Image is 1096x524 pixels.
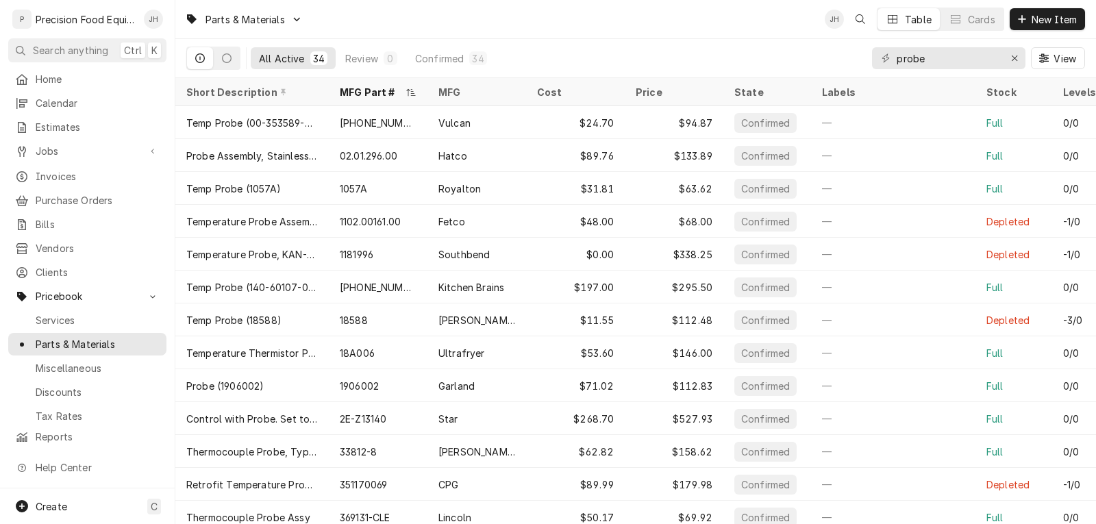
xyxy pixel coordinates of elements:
[526,303,625,336] div: $11.55
[526,468,625,501] div: $89.99
[811,468,975,501] div: —
[825,10,844,29] div: JH
[986,313,1030,327] div: Depleted
[186,116,318,130] div: Temp Probe (00-353589-00001)
[526,205,625,238] div: $48.00
[8,92,166,114] a: Calendar
[438,214,465,229] div: Fetco
[740,379,791,393] div: Confirmed
[33,43,108,58] span: Search anything
[1063,182,1079,196] div: 0/0
[625,402,723,435] div: $527.93
[144,10,163,29] div: Jason Hertel's Avatar
[625,369,723,402] div: $112.83
[36,217,160,232] span: Bills
[36,361,160,375] span: Miscellaneous
[986,477,1030,492] div: Depleted
[340,379,379,393] div: 1906002
[1063,247,1081,262] div: -1/0
[526,139,625,172] div: $89.76
[740,477,791,492] div: Confirmed
[8,309,166,332] a: Services
[340,445,377,459] div: 33812-8
[1063,379,1079,393] div: 0/0
[625,303,723,336] div: $112.48
[186,247,318,262] div: Temperature Probe, KAN-BAN
[526,435,625,468] div: $62.82
[36,120,160,134] span: Estimates
[438,445,515,459] div: [PERSON_NAME]
[811,435,975,468] div: —
[526,238,625,271] div: $0.00
[740,445,791,459] div: Confirmed
[811,336,975,369] div: —
[1063,116,1079,130] div: 0/0
[36,429,160,444] span: Reports
[625,172,723,205] div: $63.62
[526,172,625,205] div: $31.81
[36,289,139,303] span: Pricebook
[438,247,490,262] div: Southbend
[8,456,166,479] a: Go to Help Center
[36,169,160,184] span: Invoices
[8,381,166,403] a: Discounts
[1063,445,1079,459] div: 0/0
[8,261,166,284] a: Clients
[625,468,723,501] div: $179.98
[186,412,318,426] div: Control with Probe. Set to 150F
[740,313,791,327] div: Confirmed
[740,247,791,262] div: Confirmed
[849,8,871,30] button: Open search
[438,85,512,99] div: MFG
[36,501,67,512] span: Create
[340,477,387,492] div: 351170069
[438,149,467,163] div: Hatco
[8,237,166,260] a: Vendors
[186,445,318,459] div: Thermocouple Probe, Type J
[8,405,166,427] a: Tax Rates
[986,116,1004,130] div: Full
[1051,51,1079,66] span: View
[438,280,504,295] div: Kitchen Brains
[340,85,403,99] div: MFG Part #
[313,51,325,66] div: 34
[986,214,1030,229] div: Depleted
[897,47,999,69] input: Keyword search
[986,247,1030,262] div: Depleted
[1063,412,1079,426] div: 0/0
[1004,47,1025,69] button: Erase input
[186,280,318,295] div: Temp Probe (140-60107-04)
[36,313,160,327] span: Services
[438,182,481,196] div: Royalton
[740,116,791,130] div: Confirmed
[526,106,625,139] div: $24.70
[625,139,723,172] div: $133.89
[438,116,471,130] div: Vulcan
[636,85,710,99] div: Price
[186,379,264,393] div: Probe (1906002)
[811,271,975,303] div: —
[8,38,166,62] button: Search anythingCtrlK
[986,445,1004,459] div: Full
[345,51,378,66] div: Review
[124,43,142,58] span: Ctrl
[625,435,723,468] div: $158.62
[36,72,160,86] span: Home
[415,51,464,66] div: Confirmed
[340,412,386,426] div: 2E-Z13140
[36,460,158,475] span: Help Center
[625,205,723,238] div: $68.00
[1063,313,1083,327] div: -3/0
[340,149,397,163] div: 02.01.296.00
[811,205,975,238] div: —
[36,193,160,208] span: Purchase Orders
[186,214,318,229] div: Temperature Probe Assembly
[186,182,281,196] div: Temp Probe (1057A)
[36,241,160,255] span: Vendors
[986,379,1004,393] div: Full
[625,106,723,139] div: $94.87
[472,51,484,66] div: 34
[438,412,458,426] div: Star
[8,189,166,212] a: Purchase Orders
[340,280,416,295] div: [PHONE_NUMBER]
